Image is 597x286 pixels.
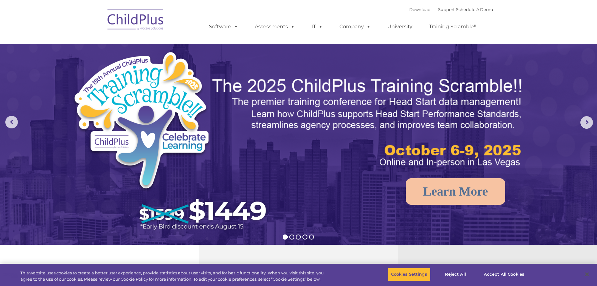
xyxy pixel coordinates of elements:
a: Company [333,20,377,33]
font: | [409,7,493,12]
a: Schedule A Demo [456,7,493,12]
a: Learn More [406,178,505,205]
a: Download [409,7,431,12]
img: ChildPlus by Procare Solutions [104,5,167,36]
button: Accept All Cookies [480,268,528,281]
div: This website uses cookies to create a better user experience, provide statistics about user visit... [20,270,328,282]
span: Last name [87,41,106,46]
a: University [381,20,419,33]
span: Phone number [87,67,114,72]
button: Cookies Settings [388,268,431,281]
a: Assessments [249,20,301,33]
a: IT [305,20,329,33]
a: Software [203,20,244,33]
a: Support [438,7,455,12]
button: Close [580,267,594,281]
button: Reject All [436,268,475,281]
a: Training Scramble!! [423,20,483,33]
